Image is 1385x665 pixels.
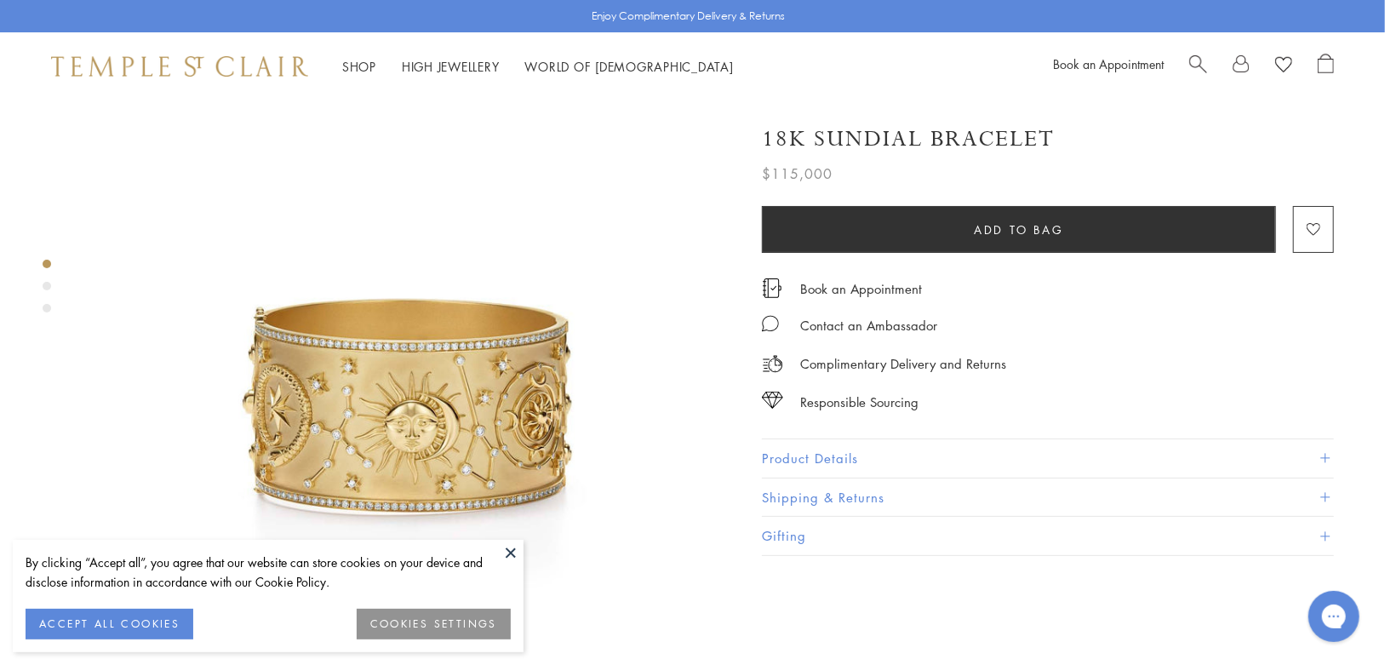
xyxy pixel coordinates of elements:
a: ShopShop [342,58,376,75]
a: View Wishlist [1275,54,1292,79]
button: ACCEPT ALL COOKIES [26,609,193,639]
div: Responsible Sourcing [800,392,919,413]
a: Book an Appointment [800,279,922,298]
p: Enjoy Complimentary Delivery & Returns [592,8,785,25]
img: icon_sourcing.svg [762,392,783,409]
img: icon_delivery.svg [762,353,783,375]
div: Product gallery navigation [43,255,51,326]
a: Book an Appointment [1053,55,1164,72]
h1: 18K Sundial Bracelet [762,124,1055,154]
div: By clicking “Accept all”, you agree that our website can store cookies on your device and disclos... [26,553,511,592]
button: COOKIES SETTINGS [357,609,511,639]
button: Add to bag [762,206,1276,253]
span: $115,000 [762,163,833,185]
button: Shipping & Returns [762,479,1334,517]
a: Open Shopping Bag [1318,54,1334,79]
iframe: Gorgias live chat messenger [1300,585,1368,648]
nav: Main navigation [342,56,734,77]
img: icon_appointment.svg [762,278,782,298]
p: Complimentary Delivery and Returns [800,353,1006,375]
img: Temple St. Clair [51,56,308,77]
a: World of [DEMOGRAPHIC_DATA]World of [DEMOGRAPHIC_DATA] [525,58,734,75]
img: MessageIcon-01_2.svg [762,315,779,332]
div: Contact an Ambassador [800,315,937,336]
a: Search [1189,54,1207,79]
button: Gifting [762,517,1334,555]
button: Product Details [762,439,1334,478]
a: High JewelleryHigh Jewellery [402,58,500,75]
span: Add to bag [975,221,1064,239]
